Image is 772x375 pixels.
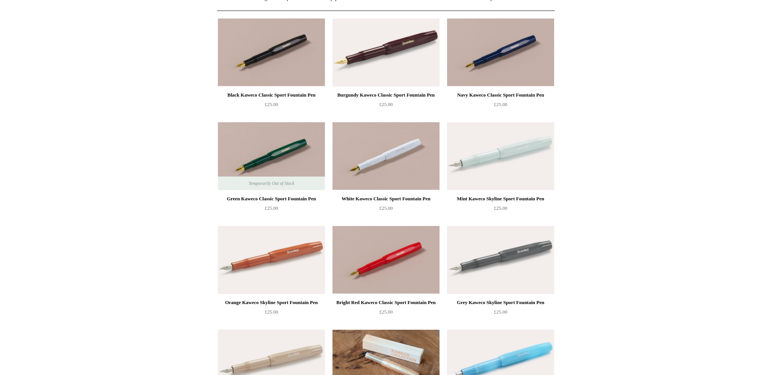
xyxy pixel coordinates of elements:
span: £25.00 [265,205,278,211]
img: Green Kaweco Classic Sport Fountain Pen [218,122,325,190]
a: Bright Red Kaweco Classic Sport Fountain Pen Bright Red Kaweco Classic Sport Fountain Pen [332,226,440,294]
a: Green Kaweco Classic Sport Fountain Pen Green Kaweco Classic Sport Fountain Pen Temporarily Out o... [218,122,325,190]
div: Green Kaweco Classic Sport Fountain Pen [220,194,323,203]
span: £25.00 [379,101,393,107]
a: Burgundy Kaweco Classic Sport Fountain Pen Burgundy Kaweco Classic Sport Fountain Pen [332,18,440,86]
a: Orange Kaweco Skyline Sport Fountain Pen £25.00 [218,298,325,329]
a: Navy Kaweco Classic Sport Fountain Pen Navy Kaweco Classic Sport Fountain Pen [447,18,554,86]
span: £25.00 [265,101,278,107]
div: Bright Red Kaweco Classic Sport Fountain Pen [334,298,438,307]
span: £25.00 [379,309,393,315]
a: Grey Kaweco Skyline Sport Fountain Pen Grey Kaweco Skyline Sport Fountain Pen [447,226,554,294]
img: Bright Red Kaweco Classic Sport Fountain Pen [332,226,440,294]
img: White Kaweco Classic Sport Fountain Pen [332,122,440,190]
img: Orange Kaweco Skyline Sport Fountain Pen [218,226,325,294]
div: White Kaweco Classic Sport Fountain Pen [334,194,438,203]
span: £25.00 [494,101,507,107]
span: £25.00 [494,205,507,211]
a: Navy Kaweco Classic Sport Fountain Pen £25.00 [447,91,554,121]
span: £25.00 [265,309,278,315]
span: Temporarily Out of Stock [241,177,302,190]
a: Orange Kaweco Skyline Sport Fountain Pen Orange Kaweco Skyline Sport Fountain Pen [218,226,325,294]
div: Orange Kaweco Skyline Sport Fountain Pen [220,298,323,307]
div: Mint Kaweco Skyline Sport Fountain Pen [449,194,552,203]
img: Grey Kaweco Skyline Sport Fountain Pen [447,226,554,294]
img: Mint Kaweco Skyline Sport Fountain Pen [447,122,554,190]
a: Burgundy Kaweco Classic Sport Fountain Pen £25.00 [332,91,440,121]
a: Grey Kaweco Skyline Sport Fountain Pen £25.00 [447,298,554,329]
a: Bright Red Kaweco Classic Sport Fountain Pen £25.00 [332,298,440,329]
div: Burgundy Kaweco Classic Sport Fountain Pen [334,91,438,100]
div: Navy Kaweco Classic Sport Fountain Pen [449,91,552,100]
a: White Kaweco Classic Sport Fountain Pen White Kaweco Classic Sport Fountain Pen [332,122,440,190]
div: Grey Kaweco Skyline Sport Fountain Pen [449,298,552,307]
a: Black Kaweco Classic Sport Fountain Pen £25.00 [218,91,325,121]
a: Black Kaweco Classic Sport Fountain Pen Black Kaweco Classic Sport Fountain Pen [218,18,325,86]
img: Black Kaweco Classic Sport Fountain Pen [218,18,325,86]
img: Burgundy Kaweco Classic Sport Fountain Pen [332,18,440,86]
span: £25.00 [494,309,507,315]
a: Mint Kaweco Skyline Sport Fountain Pen £25.00 [447,194,554,225]
a: Green Kaweco Classic Sport Fountain Pen £25.00 [218,194,325,225]
span: £25.00 [379,205,393,211]
a: Mint Kaweco Skyline Sport Fountain Pen Mint Kaweco Skyline Sport Fountain Pen [447,122,554,190]
div: Black Kaweco Classic Sport Fountain Pen [220,91,323,100]
img: Navy Kaweco Classic Sport Fountain Pen [447,18,554,86]
a: White Kaweco Classic Sport Fountain Pen £25.00 [332,194,440,225]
